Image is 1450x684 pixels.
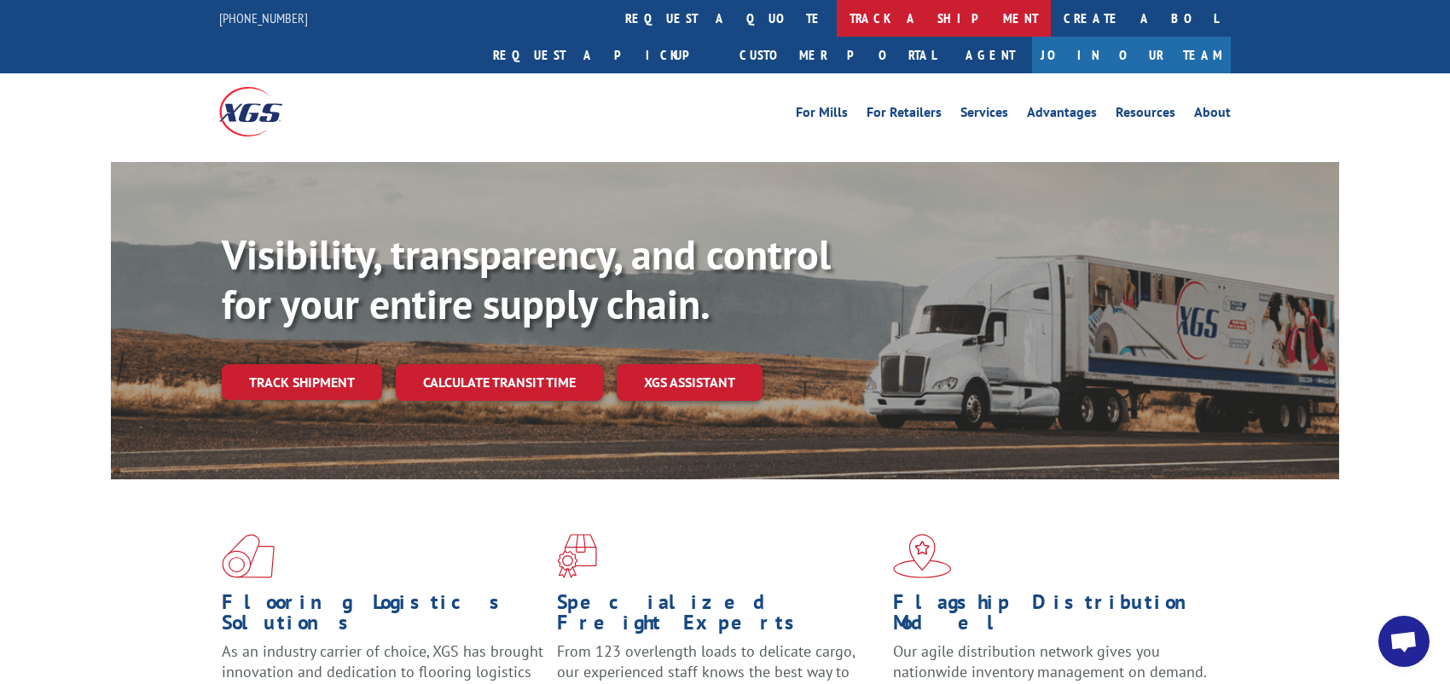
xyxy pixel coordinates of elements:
h1: Specialized Freight Experts [557,592,879,641]
a: Track shipment [222,364,382,400]
h1: Flooring Logistics Solutions [222,592,544,641]
a: For Mills [796,106,848,125]
a: Customer Portal [727,37,948,73]
div: Open chat [1378,616,1430,667]
b: Visibility, transparency, and control for your entire supply chain. [222,228,831,330]
a: Join Our Team [1032,37,1231,73]
a: Request a pickup [480,37,727,73]
a: Calculate transit time [396,364,603,401]
span: Our agile distribution network gives you nationwide inventory management on demand. [893,641,1207,681]
img: xgs-icon-total-supply-chain-intelligence-red [222,534,275,578]
a: Advantages [1027,106,1097,125]
a: [PHONE_NUMBER] [219,9,308,26]
h1: Flagship Distribution Model [893,592,1215,641]
img: xgs-icon-focused-on-flooring-red [557,534,597,578]
a: Services [960,106,1008,125]
a: For Retailers [867,106,942,125]
a: About [1194,106,1231,125]
a: Agent [948,37,1032,73]
img: xgs-icon-flagship-distribution-model-red [893,534,952,578]
a: Resources [1116,106,1175,125]
a: XGS ASSISTANT [617,364,763,401]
